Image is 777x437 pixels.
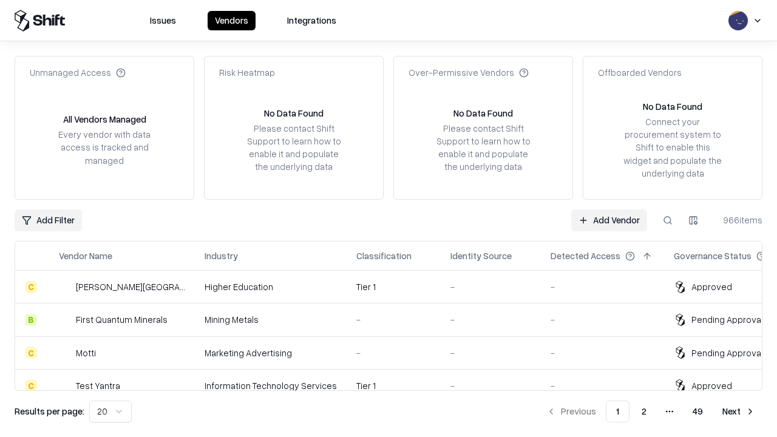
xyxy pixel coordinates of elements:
[59,249,112,262] div: Vendor Name
[356,280,431,293] div: Tier 1
[76,347,96,359] div: Motti
[205,280,337,293] div: Higher Education
[59,379,71,391] img: Test Yantra
[280,11,344,30] button: Integrations
[691,313,763,326] div: Pending Approval
[15,209,82,231] button: Add Filter
[551,379,654,392] div: -
[356,249,412,262] div: Classification
[25,314,37,326] div: B
[691,379,732,392] div: Approved
[632,401,656,422] button: 2
[598,66,682,79] div: Offboarded Vendors
[76,313,168,326] div: First Quantum Minerals
[25,347,37,359] div: C
[59,314,71,326] img: First Quantum Minerals
[714,214,762,226] div: 966 items
[143,11,183,30] button: Issues
[409,66,529,79] div: Over-Permissive Vendors
[606,401,629,422] button: 1
[691,280,732,293] div: Approved
[539,401,762,422] nav: pagination
[205,347,337,359] div: Marketing Advertising
[356,313,431,326] div: -
[205,313,337,326] div: Mining Metals
[683,401,713,422] button: 49
[76,379,120,392] div: Test Yantra
[450,379,531,392] div: -
[691,347,763,359] div: Pending Approval
[643,100,702,113] div: No Data Found
[63,113,146,126] div: All Vendors Managed
[15,405,84,418] p: Results per page:
[551,249,620,262] div: Detected Access
[356,347,431,359] div: -
[551,313,654,326] div: -
[433,122,534,174] div: Please contact Shift Support to learn how to enable it and populate the underlying data
[30,66,126,79] div: Unmanaged Access
[219,66,275,79] div: Risk Heatmap
[25,281,37,293] div: C
[622,115,723,180] div: Connect your procurement system to Shift to enable this widget and populate the underlying data
[25,379,37,391] div: C
[59,281,71,293] img: Reichman University
[76,280,185,293] div: [PERSON_NAME][GEOGRAPHIC_DATA]
[205,249,238,262] div: Industry
[243,122,344,174] div: Please contact Shift Support to learn how to enable it and populate the underlying data
[356,379,431,392] div: Tier 1
[450,280,531,293] div: -
[208,11,256,30] button: Vendors
[715,401,762,422] button: Next
[450,249,512,262] div: Identity Source
[205,379,337,392] div: Information Technology Services
[264,107,324,120] div: No Data Found
[571,209,647,231] a: Add Vendor
[450,347,531,359] div: -
[450,313,531,326] div: -
[551,280,654,293] div: -
[59,347,71,359] img: Motti
[674,249,752,262] div: Governance Status
[551,347,654,359] div: -
[453,107,513,120] div: No Data Found
[54,128,155,166] div: Every vendor with data access is tracked and managed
